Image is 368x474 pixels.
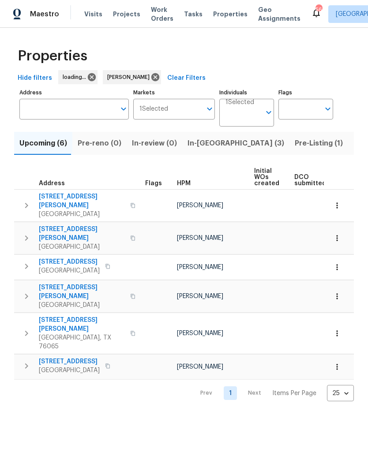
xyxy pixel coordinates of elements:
[39,266,100,275] span: [GEOGRAPHIC_DATA]
[167,73,206,84] span: Clear Filters
[39,316,125,333] span: [STREET_ADDRESS][PERSON_NAME]
[177,202,223,209] span: [PERSON_NAME]
[177,364,223,370] span: [PERSON_NAME]
[14,70,56,86] button: Hide filters
[294,174,326,187] span: DCO submitted
[145,180,162,187] span: Flags
[184,11,203,17] span: Tasks
[315,5,322,14] div: 56
[295,137,343,149] span: Pre-Listing (1)
[132,137,177,149] span: In-review (0)
[18,52,87,60] span: Properties
[219,90,274,95] label: Individuals
[117,103,130,115] button: Open
[78,137,121,149] span: Pre-reno (0)
[113,10,140,19] span: Projects
[39,180,65,187] span: Address
[39,333,125,351] span: [GEOGRAPHIC_DATA], TX 76065
[177,235,223,241] span: [PERSON_NAME]
[84,10,102,19] span: Visits
[139,105,168,113] span: 1 Selected
[327,382,354,405] div: 25
[272,389,316,398] p: Items Per Page
[258,5,300,23] span: Geo Assignments
[278,90,333,95] label: Flags
[18,73,52,84] span: Hide filters
[58,70,98,84] div: loading...
[39,225,125,243] span: [STREET_ADDRESS][PERSON_NAME]
[188,137,284,149] span: In-[GEOGRAPHIC_DATA] (3)
[177,293,223,299] span: [PERSON_NAME]
[39,243,125,251] span: [GEOGRAPHIC_DATA]
[133,90,215,95] label: Markets
[224,386,237,400] a: Goto page 1
[103,70,161,84] div: [PERSON_NAME]
[39,192,125,210] span: [STREET_ADDRESS][PERSON_NAME]
[39,301,125,310] span: [GEOGRAPHIC_DATA]
[254,168,279,187] span: Initial WOs created
[39,357,100,366] span: [STREET_ADDRESS]
[63,73,90,82] span: loading...
[177,330,223,336] span: [PERSON_NAME]
[177,180,191,187] span: HPM
[151,5,173,23] span: Work Orders
[39,283,125,301] span: [STREET_ADDRESS][PERSON_NAME]
[203,103,216,115] button: Open
[225,99,254,106] span: 1 Selected
[19,137,67,149] span: Upcoming (6)
[19,90,129,95] label: Address
[30,10,59,19] span: Maestro
[177,264,223,270] span: [PERSON_NAME]
[263,106,275,119] button: Open
[213,10,248,19] span: Properties
[39,258,100,266] span: [STREET_ADDRESS]
[322,103,334,115] button: Open
[39,210,125,219] span: [GEOGRAPHIC_DATA]
[164,70,209,86] button: Clear Filters
[107,73,153,82] span: [PERSON_NAME]
[192,385,354,401] nav: Pagination Navigation
[39,366,100,375] span: [GEOGRAPHIC_DATA]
